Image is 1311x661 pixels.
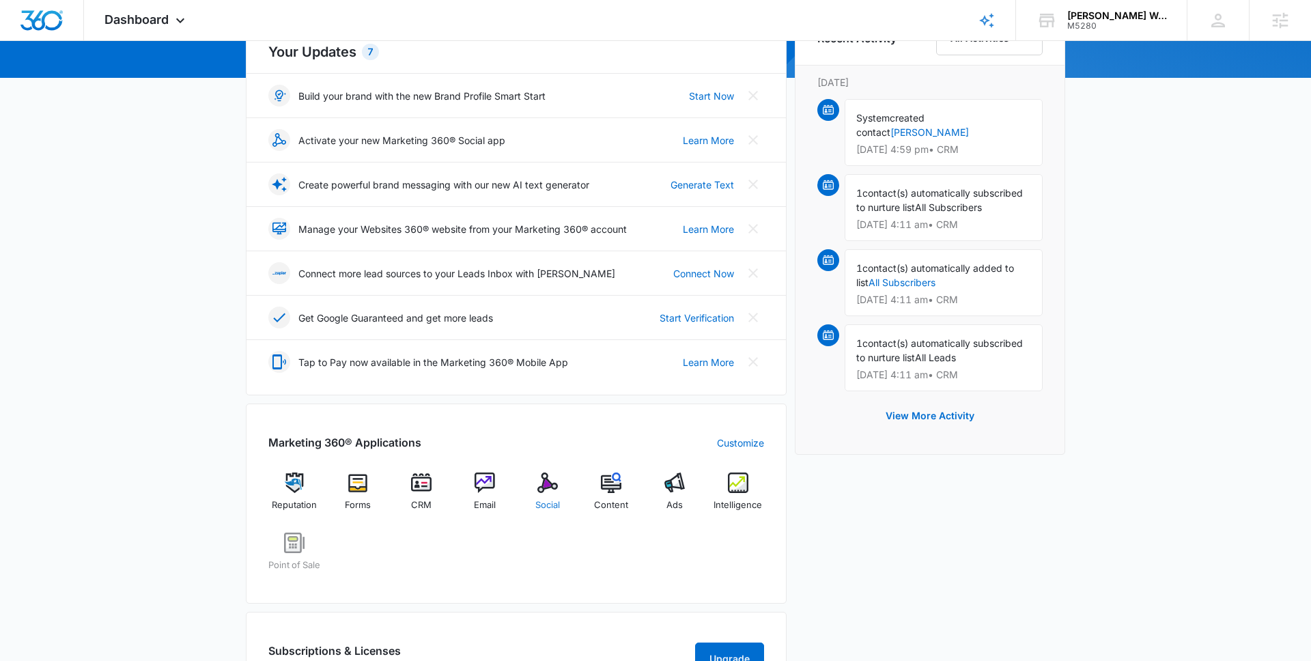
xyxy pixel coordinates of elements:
[1067,21,1167,31] div: account id
[268,533,321,582] a: Point of Sale
[742,129,764,151] button: Close
[298,355,568,369] p: Tap to Pay now available in the Marketing 360® Mobile App
[535,498,560,512] span: Social
[458,473,511,522] a: Email
[742,351,764,373] button: Close
[666,498,683,512] span: Ads
[474,498,496,512] span: Email
[594,498,628,512] span: Content
[856,112,925,138] span: created contact
[856,112,890,124] span: System
[268,42,764,62] h2: Your Updates
[585,473,638,522] a: Content
[742,307,764,328] button: Close
[856,220,1031,229] p: [DATE] 4:11 am • CRM
[683,133,734,147] a: Learn More
[856,187,1023,213] span: contact(s) automatically subscribed to nurture list
[268,434,421,451] h2: Marketing 360® Applications
[689,89,734,103] a: Start Now
[742,262,764,284] button: Close
[856,370,1031,380] p: [DATE] 4:11 am • CRM
[856,262,1014,288] span: contact(s) automatically added to list
[714,498,762,512] span: Intelligence
[890,126,969,138] a: [PERSON_NAME]
[869,277,935,288] a: All Subscribers
[104,12,169,27] span: Dashboard
[711,473,764,522] a: Intelligence
[1067,10,1167,21] div: account name
[671,178,734,192] a: Generate Text
[268,473,321,522] a: Reputation
[872,399,988,432] button: View More Activity
[298,133,505,147] p: Activate your new Marketing 360® Social app
[856,262,862,274] span: 1
[298,178,589,192] p: Create powerful brand messaging with our new AI text generator
[856,187,862,199] span: 1
[856,145,1031,154] p: [DATE] 4:59 pm • CRM
[362,44,379,60] div: 7
[411,498,432,512] span: CRM
[649,473,701,522] a: Ads
[395,473,448,522] a: CRM
[856,337,1023,363] span: contact(s) automatically subscribed to nurture list
[683,222,734,236] a: Learn More
[298,222,627,236] p: Manage your Websites 360® website from your Marketing 360® account
[272,498,317,512] span: Reputation
[742,218,764,240] button: Close
[673,266,734,281] a: Connect Now
[817,75,1043,89] p: [DATE]
[298,89,546,103] p: Build your brand with the new Brand Profile Smart Start
[915,201,982,213] span: All Subscribers
[660,311,734,325] a: Start Verification
[345,498,371,512] span: Forms
[298,311,493,325] p: Get Google Guaranteed and get more leads
[856,295,1031,305] p: [DATE] 4:11 am • CRM
[915,352,956,363] span: All Leads
[268,559,320,572] span: Point of Sale
[522,473,574,522] a: Social
[717,436,764,450] a: Customize
[298,266,615,281] p: Connect more lead sources to your Leads Inbox with [PERSON_NAME]
[332,473,384,522] a: Forms
[856,337,862,349] span: 1
[742,173,764,195] button: Close
[742,85,764,107] button: Close
[683,355,734,369] a: Learn More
